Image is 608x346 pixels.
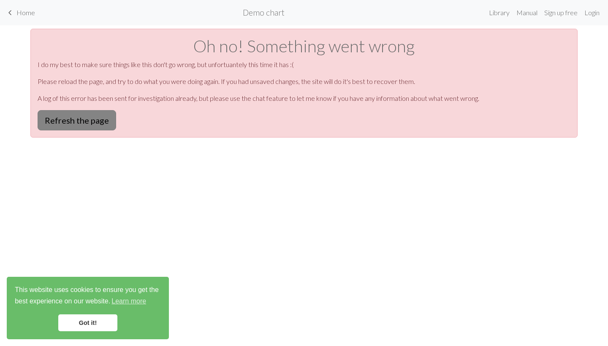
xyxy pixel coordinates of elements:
a: Sign up free [541,4,581,21]
a: Home [5,5,35,20]
p: Please reload the page, and try to do what you were doing again. If you had unsaved changes, the ... [38,76,570,86]
a: dismiss cookie message [58,314,117,331]
p: I do my best to make sure things like this don't go wrong, but unfortuantely this time it has :( [38,59,570,70]
a: learn more about cookies [110,295,147,308]
a: Login [581,4,603,21]
span: keyboard_arrow_left [5,7,15,19]
span: This website uses cookies to ensure you get the best experience on our website. [15,285,161,308]
button: Refresh the page [38,110,116,130]
p: A log of this error has been sent for investigation already, but please use the chat feature to l... [38,93,570,103]
a: Library [486,4,513,21]
h2: Demo chart [243,8,285,17]
h1: Oh no! Something went wrong [38,36,570,56]
div: cookieconsent [7,277,169,339]
span: Home [16,8,35,16]
a: Manual [513,4,541,21]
